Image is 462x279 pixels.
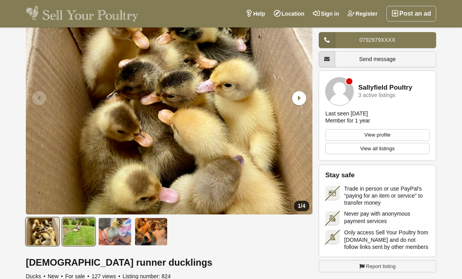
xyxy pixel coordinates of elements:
[269,6,309,22] a: Location
[319,51,436,67] a: Send message
[26,218,59,246] img: Indian runner ducklings - 1
[302,203,305,209] span: 4
[325,143,430,155] a: View all listings
[135,218,168,246] img: Indian runner ducklings - 4
[346,78,352,85] div: Member is offline
[358,84,412,92] a: Sallyfield Poultry
[309,6,343,22] a: Sign in
[344,185,430,207] span: Trade in person or use PayPal's “paying for an item or service” to transfer money
[26,257,312,268] h1: [DEMOGRAPHIC_DATA] runner ducklings
[26,6,138,22] img: Sell Your Poultry
[241,6,269,22] a: Help
[344,210,430,224] span: Never pay with anonymous payment services
[358,92,395,98] div: 3 active listings
[294,201,309,211] div: /
[319,260,436,273] a: Report listing
[298,203,301,209] span: 1
[386,6,436,22] a: Post an ad
[343,6,382,22] a: Register
[325,117,370,124] div: Member for 1 year
[62,218,96,246] img: Indian runner ducklings - 2
[366,263,396,270] span: Report listing
[359,37,395,43] span: 0792979XXXX
[325,171,430,179] h2: Stay safe
[319,32,436,48] a: 0792979XXXX
[30,88,50,108] div: Previous slide
[288,88,309,108] div: Next slide
[325,77,354,105] img: Sallyfield Poultry
[325,110,368,117] div: Last seen [DATE]
[325,129,430,141] a: View profile
[344,229,430,250] span: Only access Sell Your Poultry from [DOMAIN_NAME] and do not follow links sent by other members
[359,56,395,62] span: Send message
[98,218,132,246] img: Indian runner ducklings - 3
